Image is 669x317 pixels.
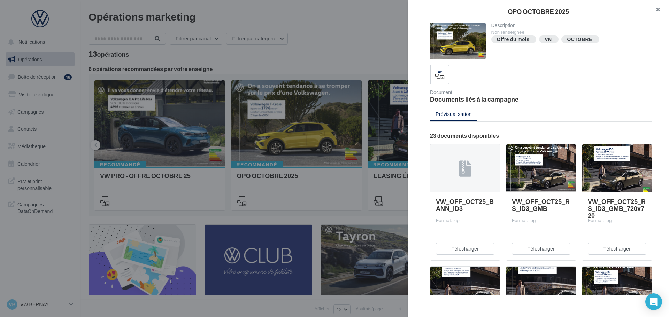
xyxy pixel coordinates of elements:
span: VW_OFF_OCT25_RS_ID3_GMB_720x720 [588,198,646,219]
div: Description [491,23,647,28]
button: Télécharger [436,243,494,255]
div: Format: jpg [588,217,646,224]
button: Télécharger [512,243,570,255]
div: OPO OCTOBRE 2025 [419,8,658,15]
span: VW_OFF_OCT25_BANN_ID3 [436,198,494,212]
div: Documents liés à la campagne [430,96,538,102]
div: 23 documents disponibles [430,133,652,138]
div: VN [545,37,552,42]
div: OCTOBRE [567,37,592,42]
button: Télécharger [588,243,646,255]
div: Open Intercom Messenger [645,293,662,310]
div: Non renseignée [491,29,647,35]
div: Format: jpg [512,217,570,224]
div: Document [430,90,538,95]
span: VW_OFF_OCT25_RS_ID3_GMB [512,198,570,212]
div: Offre du mois [497,37,530,42]
div: Format: zip [436,217,494,224]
